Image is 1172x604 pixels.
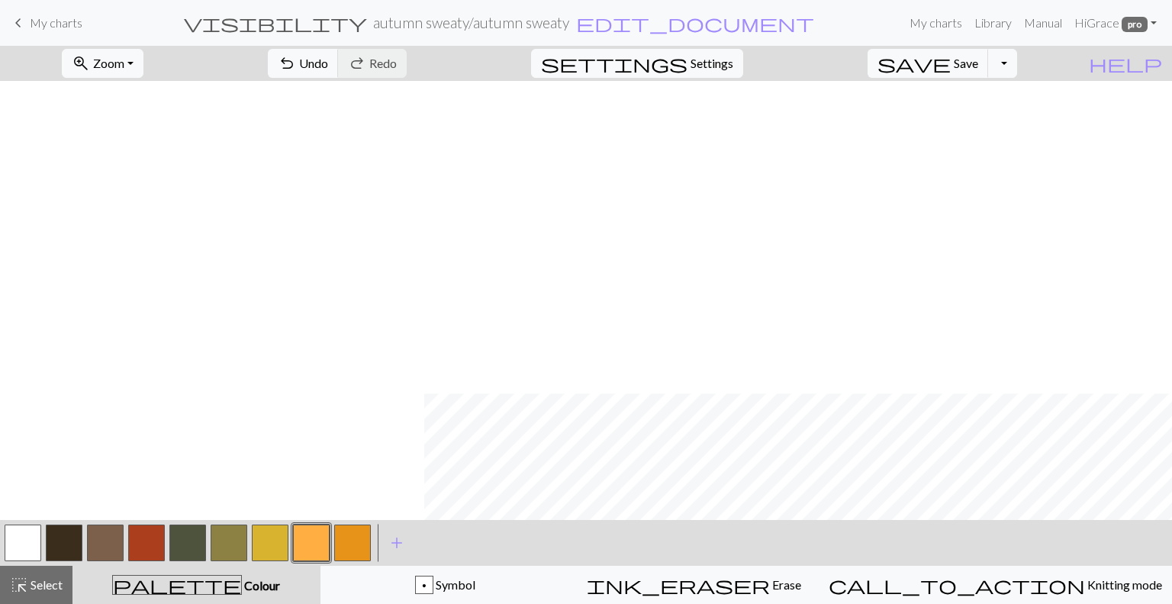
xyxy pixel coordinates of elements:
span: Colour [242,578,280,593]
span: help [1089,53,1162,74]
span: My charts [30,15,82,30]
span: zoom_in [72,53,90,74]
span: settings [541,53,687,74]
span: undo [278,53,296,74]
span: Erase [770,577,801,592]
span: add [388,532,406,554]
button: Zoom [62,49,143,78]
a: Manual [1018,8,1068,38]
span: save [877,53,951,74]
a: Library [968,8,1018,38]
span: Undo [299,56,328,70]
a: HiGrace pro [1068,8,1163,38]
span: highlight_alt [10,574,28,596]
span: Select [28,577,63,592]
button: p Symbol [320,566,570,604]
i: Settings [541,54,687,73]
button: SettingsSettings [531,49,743,78]
button: Erase [569,566,819,604]
span: Settings [691,54,733,73]
div: p [416,577,433,595]
span: Save [954,56,978,70]
span: pro [1122,17,1148,32]
span: Symbol [433,577,475,592]
span: Knitting mode [1085,577,1162,592]
span: keyboard_arrow_left [9,12,27,34]
span: edit_document [576,12,814,34]
a: My charts [9,10,82,36]
h2: autumn sweaty / autumn sweaty [373,14,569,31]
button: Colour [72,566,320,604]
span: call_to_action [829,574,1085,596]
button: Knitting mode [819,566,1172,604]
span: visibility [184,12,367,34]
span: ink_eraser [587,574,770,596]
button: Save [868,49,989,78]
button: Undo [268,49,339,78]
a: My charts [903,8,968,38]
span: Zoom [93,56,124,70]
span: palette [113,574,241,596]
